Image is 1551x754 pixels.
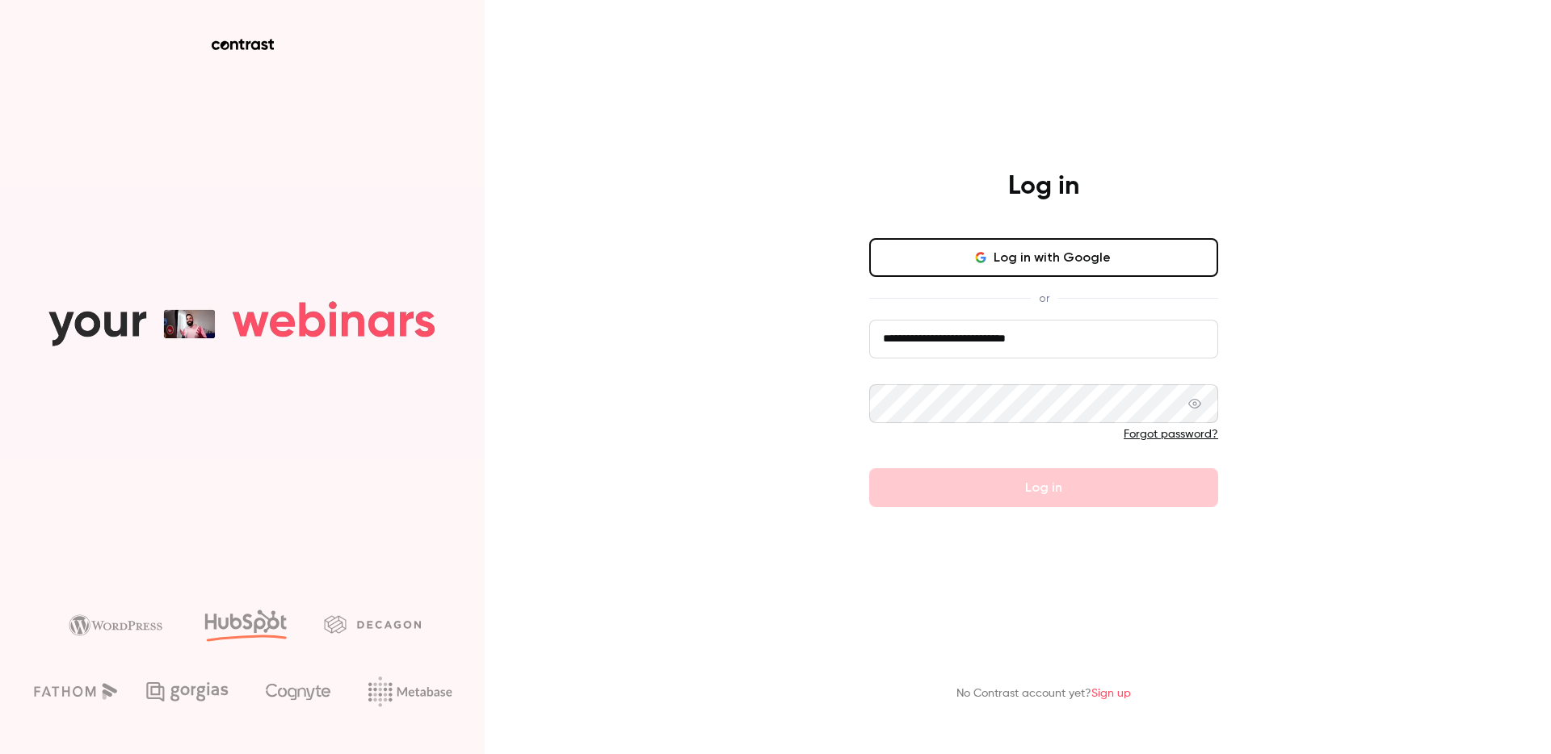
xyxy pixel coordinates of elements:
[1008,170,1079,203] h4: Log in
[1124,429,1218,440] a: Forgot password?
[956,685,1131,702] p: No Contrast account yet?
[1031,290,1057,307] span: or
[324,615,421,633] img: decagon
[1091,688,1131,699] a: Sign up
[869,238,1218,277] button: Log in with Google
